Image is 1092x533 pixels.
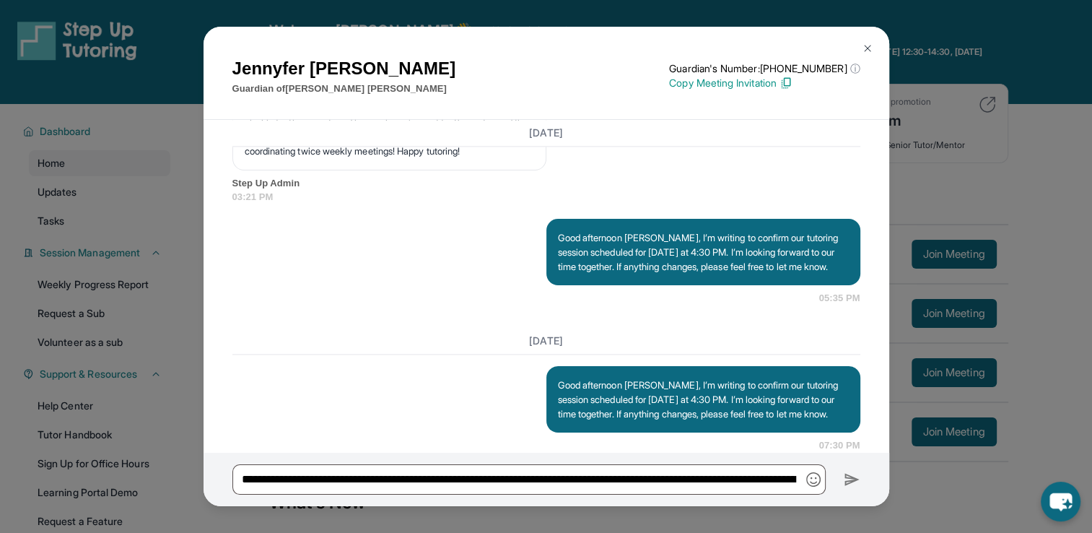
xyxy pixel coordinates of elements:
[232,190,860,204] span: 03:21 PM
[232,126,860,140] h3: [DATE]
[669,61,860,76] p: Guardian's Number: [PHONE_NUMBER]
[844,471,860,488] img: Send icon
[558,378,849,421] p: Good afternoon [PERSON_NAME], I’m writing to confirm our tutoring session scheduled for [DATE] at...
[849,61,860,76] span: ⓘ
[862,43,873,54] img: Close Icon
[819,438,860,453] span: 07:30 PM
[232,82,456,96] p: Guardian of [PERSON_NAME] [PERSON_NAME]
[232,334,860,348] h3: [DATE]
[558,230,849,274] p: Good afternoon [PERSON_NAME], I’m writing to confirm our tutoring session scheduled for [DATE] at...
[232,176,860,191] span: Step Up Admin
[669,76,860,90] p: Copy Meeting Invitation
[1041,482,1080,521] button: chat-button
[232,56,456,82] h1: Jennyfer [PERSON_NAME]
[806,472,821,487] img: Emoji
[779,77,792,90] img: Copy Icon
[819,291,860,305] span: 05:35 PM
